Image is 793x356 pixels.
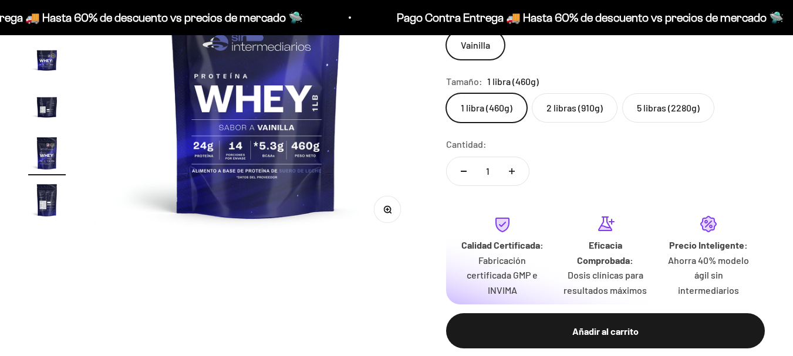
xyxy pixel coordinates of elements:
[495,157,529,185] button: Aumentar cantidad
[460,253,545,298] p: Fabricación certificada GMP e INVIMA
[446,74,482,89] legend: Tamaño:
[470,324,741,339] div: Añadir al carrito
[461,239,544,250] strong: Calidad Certificada:
[28,40,66,78] img: Proteína Whey - Vainilla
[666,253,751,298] p: Ahorra 40% modelo ágil sin intermediarios
[396,8,782,27] p: Pago Contra Entrega 🚚 Hasta 60% de descuento vs precios de mercado 🛸
[28,181,66,219] img: Proteína Whey - Vainilla
[487,74,539,89] span: 1 libra (460g)
[446,137,487,152] label: Cantidad:
[447,157,481,185] button: Reducir cantidad
[28,134,66,175] button: Ir al artículo 6
[563,267,648,297] p: Dosis clínicas para resultados máximos
[28,40,66,82] button: Ir al artículo 4
[28,87,66,128] button: Ir al artículo 5
[577,239,633,266] strong: Eficacia Comprobada:
[28,87,66,125] img: Proteína Whey - Vainilla
[28,181,66,222] button: Ir al artículo 7
[669,239,748,250] strong: Precio Inteligente:
[28,134,66,172] img: Proteína Whey - Vainilla
[446,313,765,348] button: Añadir al carrito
